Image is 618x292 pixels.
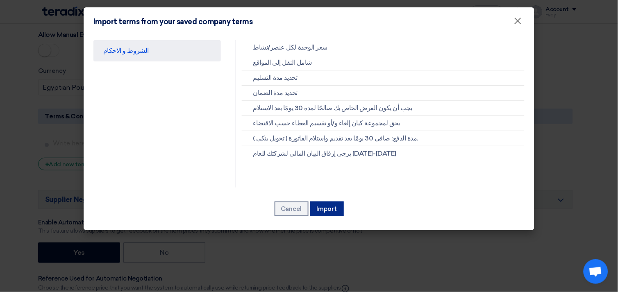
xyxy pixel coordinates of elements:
[93,40,221,61] a: الشروط و الاحكام
[253,118,400,128] span: يحق لمجموعة كيان إلغاء و/أو تقسيم العطاء حسب الاقتضاء
[507,13,529,29] button: Close
[253,43,327,52] span: سعر الوحدة لكل عنصر/نشاط
[584,259,608,284] a: Open chat
[253,58,312,68] span: شامل النقل إلى المواقع
[275,201,309,216] button: Cancel
[310,201,344,216] button: Import
[253,134,418,143] span: ( تحويل بنكى ) مدة الدفع: صافي 30 يومًا بعد تقديم واستلام الفاتورة.
[253,73,298,83] span: تحديد مدة التسليم
[253,149,397,158] span: يرجى إرفاق البيان المالي لشركتك للعام [DATE]-[DATE]
[253,103,412,113] span: يجب أن يكون العرض الخاص بك صالحًا لمدة 30 يومًا بعد الاستلام
[253,88,298,98] span: تحديد مدة الضمان
[93,17,253,26] h4: Import terms from your saved company terms
[514,15,522,31] span: ×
